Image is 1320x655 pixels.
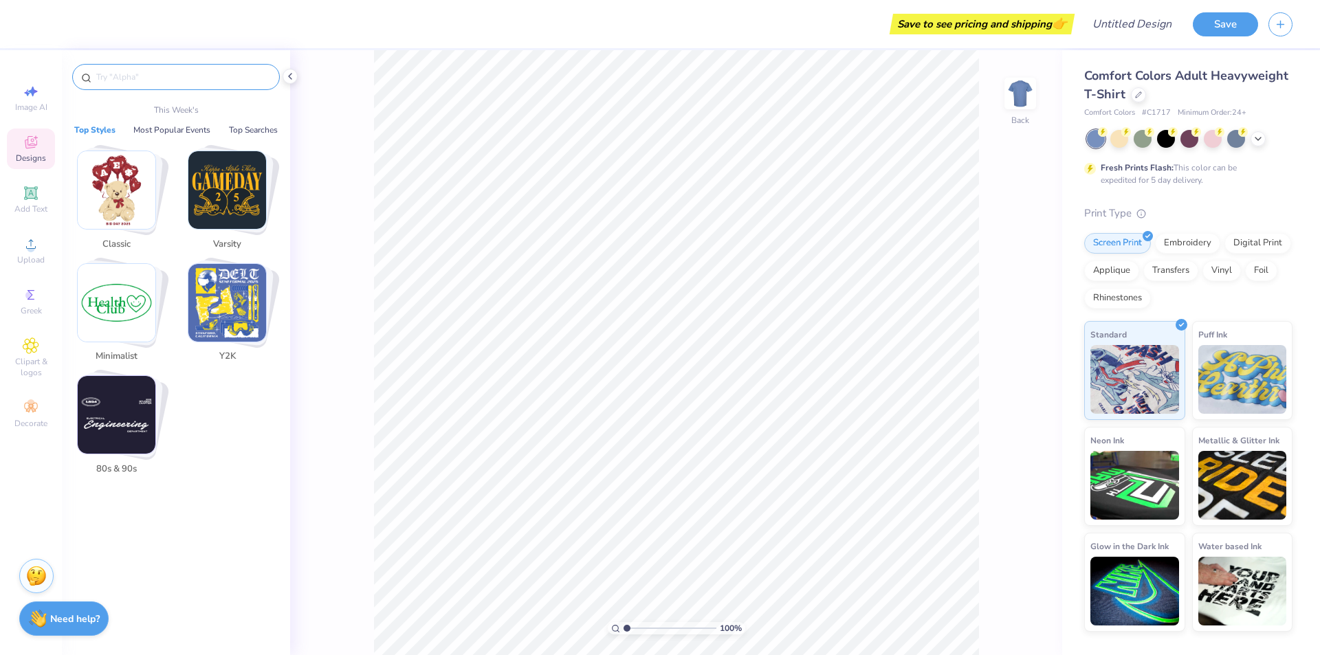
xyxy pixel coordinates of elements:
div: Save to see pricing and shipping [893,14,1071,34]
span: Minimum Order: 24 + [1178,107,1246,119]
img: Classic [78,151,155,229]
img: Puff Ink [1198,345,1287,414]
button: Top Searches [225,123,282,137]
button: Stack Card Button Varsity [179,151,283,256]
input: Try "Alpha" [95,70,271,84]
span: Comfort Colors Adult Heavyweight T-Shirt [1084,67,1288,102]
button: Top Styles [70,123,120,137]
strong: Fresh Prints Flash: [1101,162,1174,173]
button: Stack Card Button 80s & 90s [69,375,173,481]
button: Stack Card Button Minimalist [69,263,173,369]
span: Add Text [14,203,47,214]
img: Neon Ink [1090,451,1179,520]
span: Upload [17,254,45,265]
input: Untitled Design [1081,10,1182,38]
img: Water based Ink [1198,557,1287,625]
div: Foil [1245,260,1277,281]
img: Minimalist [78,264,155,342]
div: Rhinestones [1084,288,1151,309]
span: # C1717 [1142,107,1171,119]
span: Decorate [14,418,47,429]
span: Image AI [15,102,47,113]
div: Transfers [1143,260,1198,281]
div: Print Type [1084,206,1292,221]
button: Most Popular Events [129,123,214,137]
span: Clipart & logos [7,356,55,378]
span: 👉 [1052,15,1067,32]
div: This color can be expedited for 5 day delivery. [1101,162,1270,186]
div: Embroidery [1155,233,1220,254]
span: 80s & 90s [94,463,139,476]
span: Water based Ink [1198,539,1262,553]
span: Minimalist [94,350,139,364]
strong: Need help? [50,612,100,625]
span: 100 % [720,622,742,634]
img: Metallic & Glitter Ink [1198,451,1287,520]
img: 80s & 90s [78,376,155,454]
span: Glow in the Dark Ink [1090,539,1169,553]
span: Neon Ink [1090,433,1124,447]
span: Varsity [205,238,250,252]
button: Stack Card Button Classic [69,151,173,256]
span: Metallic & Glitter Ink [1198,433,1279,447]
div: Back [1011,114,1029,126]
div: Screen Print [1084,233,1151,254]
span: Designs [16,153,46,164]
div: Digital Print [1224,233,1291,254]
button: Stack Card Button Y2K [179,263,283,369]
img: Standard [1090,345,1179,414]
span: Greek [21,305,42,316]
img: Glow in the Dark Ink [1090,557,1179,625]
img: Varsity [188,151,266,229]
button: Save [1193,12,1258,36]
span: Comfort Colors [1084,107,1135,119]
img: Y2K [188,264,266,342]
span: Classic [94,238,139,252]
span: Puff Ink [1198,327,1227,342]
span: Standard [1090,327,1127,342]
div: Vinyl [1202,260,1241,281]
div: Applique [1084,260,1139,281]
img: Back [1006,80,1034,107]
span: Y2K [205,350,250,364]
p: This Week's [154,104,199,116]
